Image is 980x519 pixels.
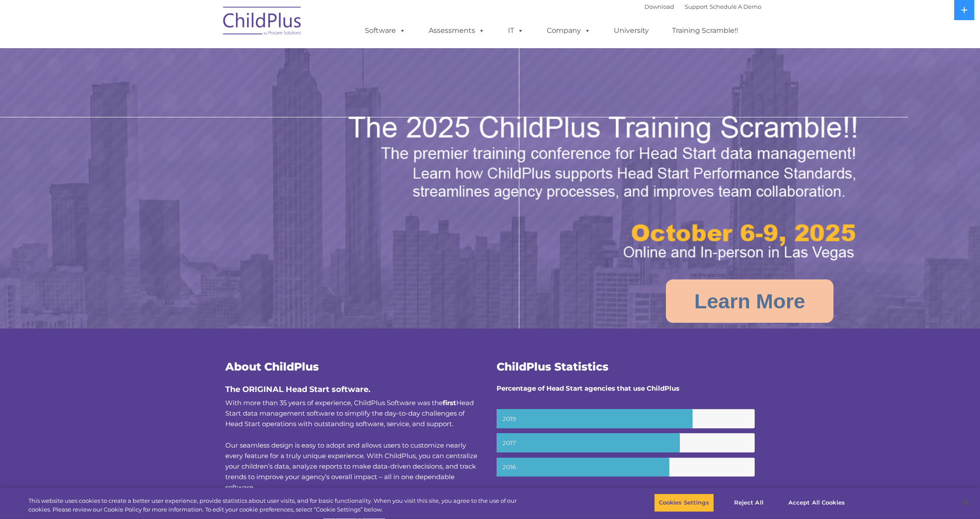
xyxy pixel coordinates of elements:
span: About ChildPlus [225,360,319,373]
a: Learn More [666,279,833,323]
button: Accept All Cookies [784,494,850,512]
a: University [605,22,658,39]
button: Close [956,493,976,512]
img: ChildPlus by Procare Solutions [219,0,306,44]
b: first [443,399,456,407]
small: 2016 [497,458,755,477]
a: Software [356,22,414,39]
span: ChildPlus Statistics [497,360,609,373]
button: Cookies Settings [654,494,714,512]
small: 2017 [497,433,755,452]
div: This website uses cookies to create a better user experience, provide statistics about user visit... [28,497,539,514]
a: Download [644,3,674,10]
a: Company [538,22,599,39]
button: Reject All [721,494,776,512]
a: Support [685,3,708,10]
span: The ORIGINAL Head Start software. [225,385,371,394]
span: Our seamless design is easy to adopt and allows users to customize nearly every feature for a tru... [225,441,477,491]
span: With more than 35 years of experience, ChildPlus Software was the Head Start data management soft... [225,399,474,428]
a: Training Scramble!! [663,22,747,39]
a: IT [499,22,532,39]
small: 2019 [497,409,755,428]
font: | [644,3,761,10]
a: Schedule A Demo [710,3,761,10]
strong: Percentage of Head Start agencies that use ChildPlus [497,384,679,392]
a: Assessments [420,22,493,39]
